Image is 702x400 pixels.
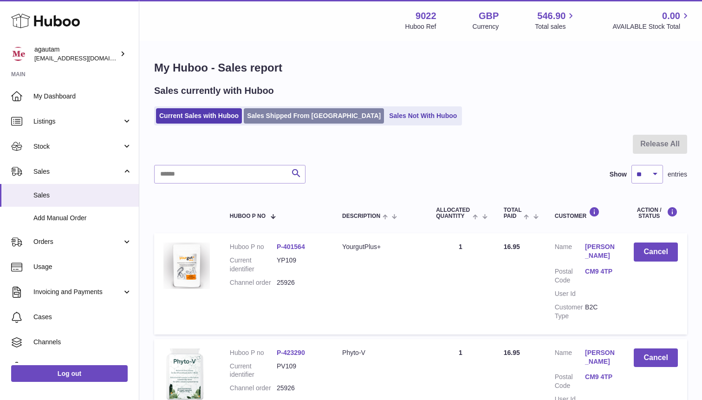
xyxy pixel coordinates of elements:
span: Usage [33,262,132,271]
span: [EMAIL_ADDRESS][DOMAIN_NAME] [34,54,136,62]
span: 16.95 [504,243,520,250]
span: Listings [33,117,122,126]
span: Description [342,213,380,219]
dt: Channel order [230,278,277,287]
span: AVAILABLE Stock Total [612,22,691,31]
a: Log out [11,365,128,382]
a: Sales Shipped From [GEOGRAPHIC_DATA] [244,108,384,124]
button: Cancel [634,243,678,262]
span: Stock [33,142,122,151]
dt: Huboo P no [230,243,277,251]
a: Sales Not With Huboo [386,108,460,124]
a: [PERSON_NAME] [585,243,615,260]
a: P-423290 [277,349,305,356]
span: 0.00 [662,10,680,22]
div: YourgutPlus+ [342,243,417,251]
dt: Postal Code [555,267,585,285]
h2: Sales currently with Huboo [154,85,274,97]
div: Huboo Ref [405,22,436,31]
a: P-401564 [277,243,305,250]
a: Current Sales with Huboo [156,108,242,124]
span: Invoicing and Payments [33,288,122,296]
dd: PV109 [277,362,324,380]
span: My Dashboard [33,92,132,101]
dt: Huboo P no [230,348,277,357]
div: Phyto-V [342,348,417,357]
dt: Customer Type [555,303,585,321]
dt: Channel order [230,384,277,393]
dt: Current identifier [230,256,277,274]
a: 0.00 AVAILABLE Stock Total [612,10,691,31]
div: Currency [473,22,499,31]
dt: Postal Code [555,373,585,390]
dd: 25926 [277,384,324,393]
div: agautam [34,45,118,63]
a: [PERSON_NAME] [585,348,615,366]
span: Total sales [535,22,576,31]
span: ALLOCATED Quantity [436,207,470,219]
span: Total paid [504,207,522,219]
span: Sales [33,191,132,200]
span: Sales [33,167,122,176]
dd: B2C [585,303,615,321]
dt: Name [555,348,585,368]
span: 546.90 [537,10,565,22]
div: Action / Status [634,207,678,219]
a: CM9 4TP [585,373,615,381]
strong: 9022 [416,10,436,22]
td: 1 [427,233,494,334]
dd: 25926 [277,278,324,287]
img: info@naturemedical.co.uk [11,47,25,61]
span: Huboo P no [230,213,266,219]
span: entries [668,170,687,179]
strong: GBP [479,10,499,22]
span: Channels [33,338,132,347]
button: Cancel [634,348,678,367]
dd: YP109 [277,256,324,274]
a: 546.90 Total sales [535,10,576,31]
a: CM9 4TP [585,267,615,276]
img: NewAMZhappyfamily.jpg [163,243,210,289]
span: Orders [33,237,122,246]
label: Show [610,170,627,179]
h1: My Huboo - Sales report [154,60,687,75]
dt: Name [555,243,585,262]
span: 16.95 [504,349,520,356]
span: Cases [33,313,132,321]
div: Customer [555,207,616,219]
span: Add Manual Order [33,214,132,223]
dt: Current identifier [230,362,277,380]
dt: User Id [555,289,585,298]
